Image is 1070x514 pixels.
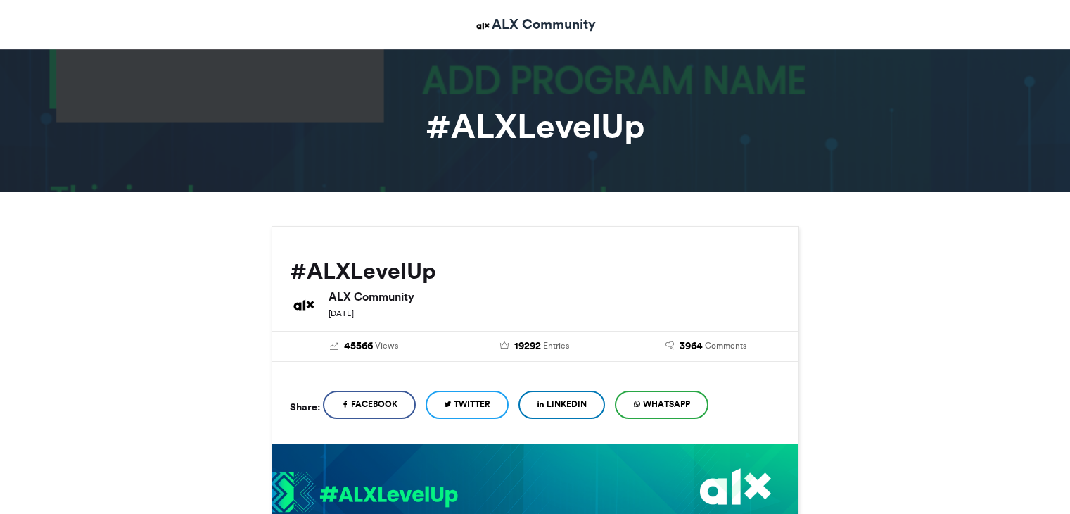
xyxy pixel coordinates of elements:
h6: ALX Community [329,291,781,302]
span: Comments [705,339,746,352]
span: Twitter [454,398,490,410]
span: 45566 [344,339,373,354]
img: ALX Community [474,17,492,35]
img: ALX Community [290,291,318,319]
span: Views [375,339,398,352]
span: 19292 [514,339,541,354]
a: LinkedIn [518,391,605,419]
span: Facebook [351,398,397,410]
a: Twitter [426,391,509,419]
span: Entries [543,339,569,352]
a: Facebook [323,391,416,419]
a: 3964 Comments [631,339,781,354]
span: LinkedIn [547,398,587,410]
span: 3964 [680,339,703,354]
h1: #ALXLevelUp [145,109,926,143]
a: 45566 Views [290,339,440,354]
small: [DATE] [329,308,354,318]
a: ALX Community [474,14,596,35]
a: WhatsApp [615,391,708,419]
h5: Share: [290,398,320,416]
h2: #ALXLevelUp [290,258,781,284]
span: WhatsApp [643,398,690,410]
a: 19292 Entries [460,339,610,354]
